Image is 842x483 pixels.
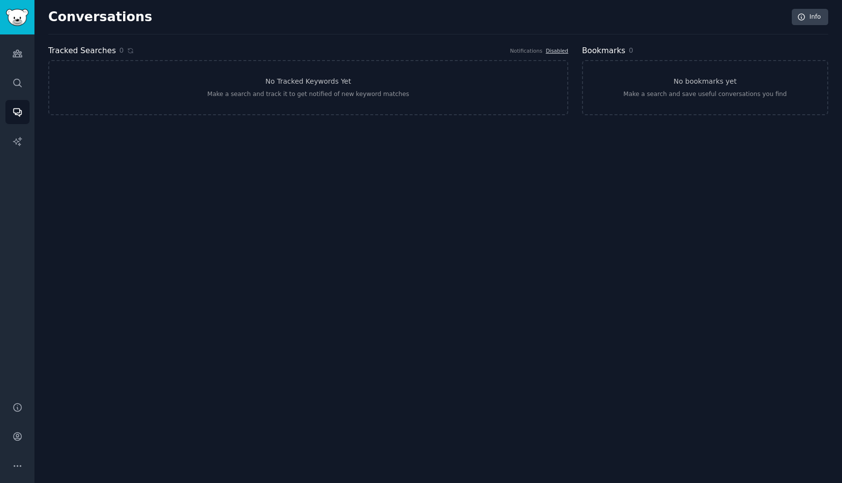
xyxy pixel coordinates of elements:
h2: Bookmarks [582,45,625,57]
div: Notifications [510,47,543,54]
a: No bookmarks yetMake a search and save useful conversations you find [582,60,828,115]
h3: No bookmarks yet [674,76,737,87]
a: Info [792,9,828,26]
h3: No Tracked Keywords Yet [265,76,351,87]
img: GummySearch logo [6,9,29,26]
div: Make a search and save useful conversations you find [623,90,787,99]
h2: Conversations [48,9,152,25]
a: Disabled [546,48,568,54]
span: 0 [629,46,633,54]
h2: Tracked Searches [48,45,116,57]
a: No Tracked Keywords YetMake a search and track it to get notified of new keyword matches [48,60,568,115]
div: Make a search and track it to get notified of new keyword matches [207,90,409,99]
span: 0 [119,45,124,56]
